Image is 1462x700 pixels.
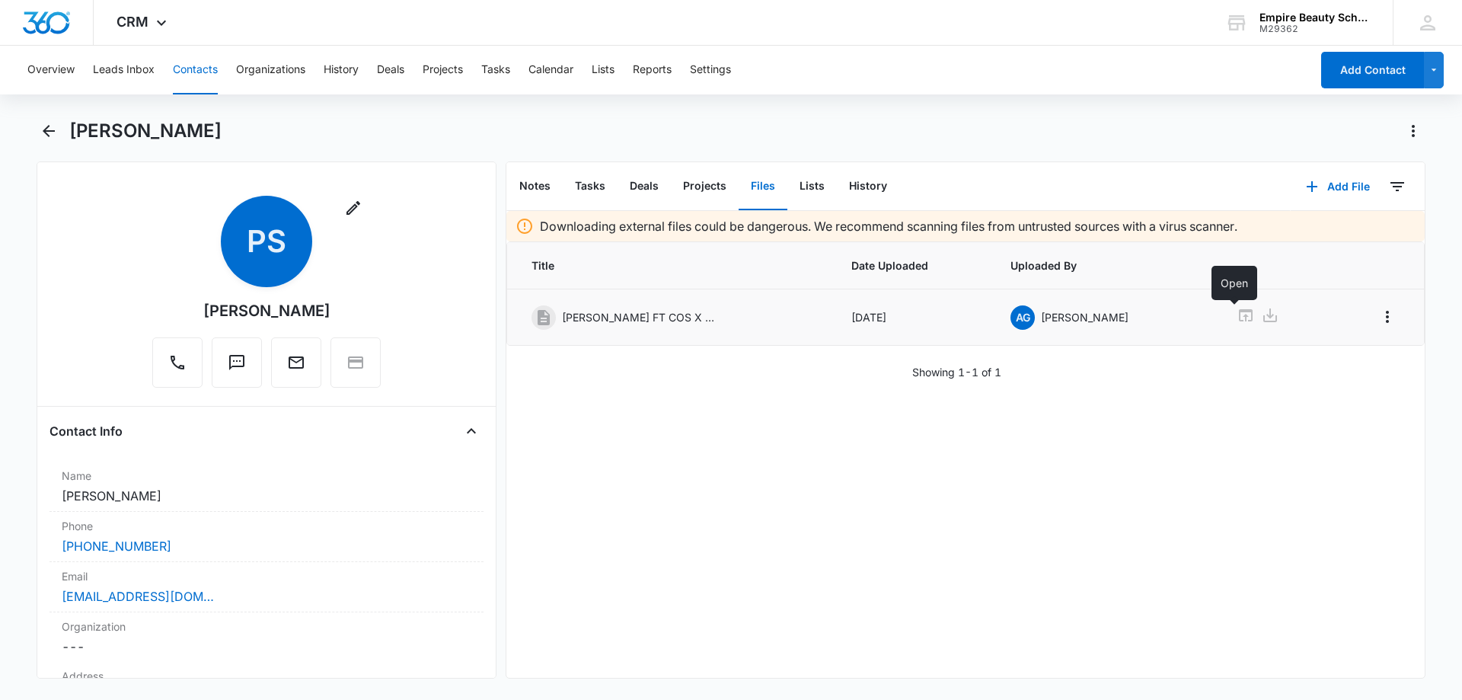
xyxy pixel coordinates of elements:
[1010,305,1035,330] span: AG
[459,419,484,443] button: Close
[62,537,171,555] a: [PHONE_NUMBER]
[324,46,359,94] button: History
[1259,11,1371,24] div: account name
[528,46,573,94] button: Calendar
[377,46,404,94] button: Deals
[62,638,471,656] dd: ---
[49,612,484,662] div: Organization---
[62,468,471,484] label: Name
[671,163,739,210] button: Projects
[62,587,214,606] a: [EMAIL_ADDRESS][DOMAIN_NAME]
[271,337,321,388] button: Email
[540,217,1237,235] p: Downloading external files could be dangerous. We recommend scanning files from untrusted sources...
[69,120,222,142] h1: [PERSON_NAME]
[507,163,563,210] button: Notes
[117,14,148,30] span: CRM
[1291,168,1385,205] button: Add File
[739,163,787,210] button: Files
[592,46,614,94] button: Lists
[62,618,471,634] label: Organization
[423,46,463,94] button: Projects
[221,196,312,287] span: PS
[1010,257,1200,273] span: Uploaded By
[833,289,993,346] td: [DATE]
[837,163,899,210] button: History
[271,361,321,374] a: Email
[49,562,484,612] div: Email[EMAIL_ADDRESS][DOMAIN_NAME]
[690,46,731,94] button: Settings
[27,46,75,94] button: Overview
[62,568,471,584] label: Email
[1321,52,1424,88] button: Add Contact
[62,487,471,505] dd: [PERSON_NAME]
[93,46,155,94] button: Leads Inbox
[203,299,330,322] div: [PERSON_NAME]
[531,257,815,273] span: Title
[212,337,262,388] button: Text
[633,46,672,94] button: Reports
[152,361,203,374] a: Call
[787,163,837,210] button: Lists
[562,309,714,325] p: [PERSON_NAME] FT COS X [DATE].pdf
[173,46,218,94] button: Contacts
[1401,119,1425,143] button: Actions
[851,257,975,273] span: Date Uploaded
[1211,266,1257,300] div: Open
[563,163,618,210] button: Tasks
[618,163,671,210] button: Deals
[236,46,305,94] button: Organizations
[49,512,484,562] div: Phone[PHONE_NUMBER]
[1259,24,1371,34] div: account id
[62,518,471,534] label: Phone
[152,337,203,388] button: Call
[912,364,1001,380] p: Showing 1-1 of 1
[62,668,471,684] label: Address
[49,462,484,512] div: Name[PERSON_NAME]
[1375,305,1400,329] button: Overflow Menu
[49,422,123,440] h4: Contact Info
[212,361,262,374] a: Text
[1385,174,1409,199] button: Filters
[37,119,60,143] button: Back
[1041,309,1128,325] p: [PERSON_NAME]
[481,46,510,94] button: Tasks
